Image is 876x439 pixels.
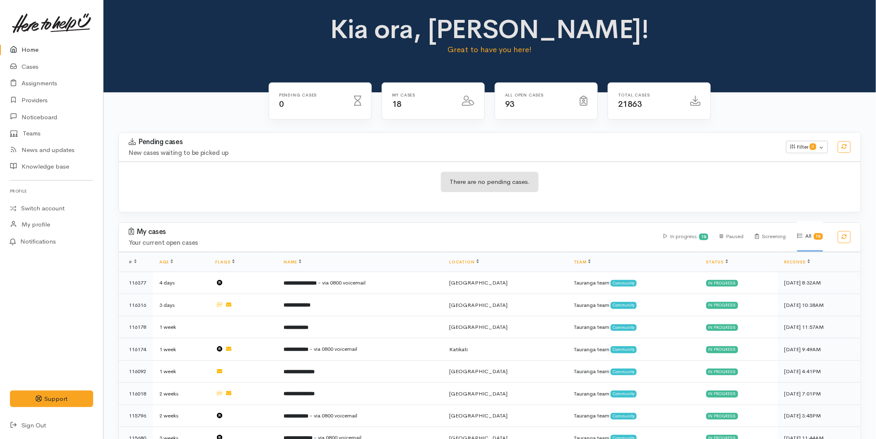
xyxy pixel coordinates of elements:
[318,279,366,286] span: - via 0800 voicemail
[778,405,861,427] td: [DATE] 3:45PM
[310,412,358,419] span: - via 0800 voicemail
[611,346,637,353] span: Community
[810,143,816,150] span: 0
[392,99,402,109] span: 18
[10,186,93,197] h6: Profile
[797,222,823,251] div: All
[567,383,700,405] td: Tauranga team
[574,259,591,265] a: Team
[129,138,776,146] h3: Pending cases
[119,316,153,338] td: 116178
[706,302,738,309] div: In progress
[567,338,700,361] td: Tauranga team
[786,141,828,153] button: Filter0
[153,405,209,427] td: 2 weeks
[611,280,637,287] span: Community
[129,228,654,236] h3: My cases
[153,360,209,383] td: 1 week
[778,316,861,338] td: [DATE] 11:57AM
[159,259,173,265] a: Age
[567,316,700,338] td: Tauranga team
[778,383,861,405] td: [DATE] 7:01PM
[706,324,738,331] div: In progress
[778,294,861,316] td: [DATE] 10:38AM
[119,383,153,405] td: 116018
[119,338,153,361] td: 116174
[785,259,810,265] a: Received
[816,234,821,239] b: 18
[611,413,637,420] span: Community
[307,44,673,55] p: Great to have you here!
[449,323,508,330] span: [GEOGRAPHIC_DATA]
[449,279,508,286] span: [GEOGRAPHIC_DATA]
[706,369,738,375] div: In progress
[279,93,344,97] h6: Pending cases
[706,259,728,265] a: Status
[720,222,744,251] div: Paused
[449,368,508,375] span: [GEOGRAPHIC_DATA]
[392,93,452,97] h6: My cases
[129,259,137,265] span: #
[706,280,738,287] div: In progress
[618,93,681,97] h6: Total cases
[706,391,738,397] div: In progress
[119,272,153,294] td: 116377
[701,234,706,239] b: 18
[310,345,358,352] span: - via 0800 voicemail
[505,93,570,97] h6: All Open cases
[664,222,709,251] div: In progress
[153,294,209,316] td: 3 days
[706,346,738,353] div: In progress
[449,259,479,265] a: Location
[119,294,153,316] td: 116316
[706,413,738,420] div: In progress
[216,259,235,265] a: Flags
[129,239,654,246] h4: Your current open cases
[567,272,700,294] td: Tauranga team
[611,324,637,331] span: Community
[153,383,209,405] td: 2 weeks
[778,338,861,361] td: [DATE] 9:49AM
[611,369,637,375] span: Community
[153,338,209,361] td: 1 week
[119,405,153,427] td: 115796
[567,405,700,427] td: Tauranga team
[778,272,861,294] td: [DATE] 8:32AM
[449,412,508,419] span: [GEOGRAPHIC_DATA]
[567,294,700,316] td: Tauranga team
[153,272,209,294] td: 4 days
[618,99,642,109] span: 21863
[755,222,786,251] div: Screening
[611,391,637,397] span: Community
[307,15,673,44] h1: Kia ora, [PERSON_NAME]!
[10,391,93,408] button: Support
[449,346,468,353] span: Katikati
[153,316,209,338] td: 1 week
[611,302,637,309] span: Community
[449,390,508,397] span: [GEOGRAPHIC_DATA]
[284,259,301,265] a: Name
[505,99,515,109] span: 93
[129,150,776,157] h4: New cases waiting to be picked up
[778,360,861,383] td: [DATE] 4:41PM
[279,99,284,109] span: 0
[449,302,508,309] span: [GEOGRAPHIC_DATA]
[567,360,700,383] td: Tauranga team
[119,360,153,383] td: 116092
[441,172,539,192] div: There are no pending cases.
